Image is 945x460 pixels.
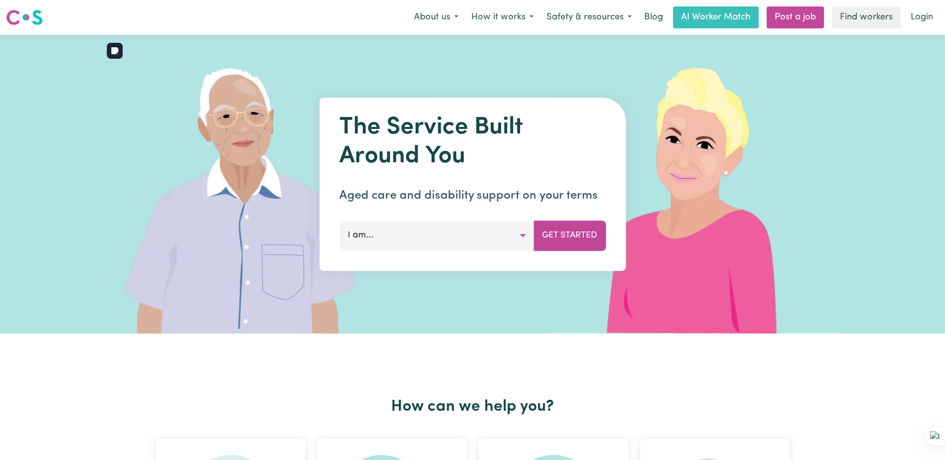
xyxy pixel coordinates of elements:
a: Find workers [832,6,901,28]
h1: The Service Built Around You [339,114,606,171]
a: Blog [638,6,669,28]
a: Login [905,6,939,28]
button: Safety & resources [540,7,638,28]
button: Get Started [534,221,606,250]
a: Post a job [767,6,824,28]
img: Careseekers logo [6,8,43,26]
p: Aged care and disability support on your terms [339,187,606,205]
button: How it works [465,7,540,28]
h2: How can we help you? [150,397,796,416]
button: About us [407,7,465,28]
a: AI Worker Match [673,6,759,28]
button: I am... [339,221,534,250]
a: Careseekers logo [6,6,43,29]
